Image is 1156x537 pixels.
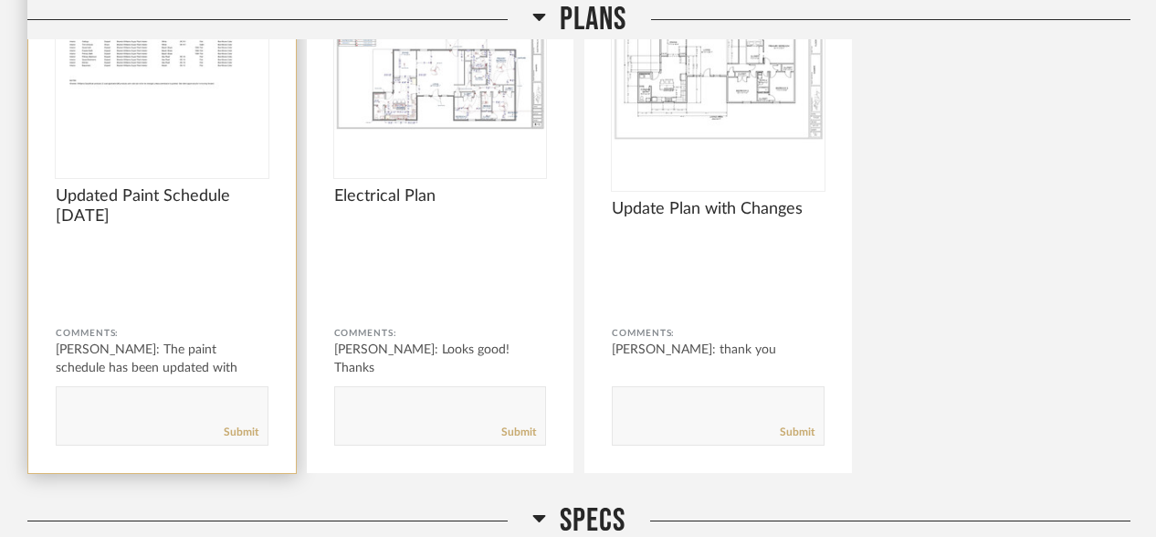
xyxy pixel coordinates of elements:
[224,425,258,440] a: Submit
[612,341,825,359] div: [PERSON_NAME]: thank you
[56,341,268,395] div: [PERSON_NAME]: The paint schedule has been updated with interior paint col...
[612,199,825,219] span: Update Plan with Changes
[56,324,268,342] div: Comments:
[612,324,825,342] div: Comments:
[501,425,536,440] a: Submit
[56,186,268,226] span: Updated Paint Schedule [DATE]
[334,186,547,206] span: Electrical Plan
[334,324,547,342] div: Comments:
[780,425,814,440] a: Submit
[334,341,547,377] div: [PERSON_NAME]: Looks good! Thanks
